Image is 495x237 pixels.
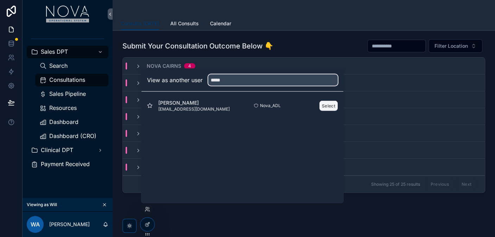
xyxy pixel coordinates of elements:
a: Resources [35,102,108,114]
span: Viewing as Will [27,202,57,208]
span: Showing 25 of 25 results [371,182,420,187]
span: Consultations [49,76,85,84]
a: Dashboard [35,116,108,129]
span: Calendar [210,20,231,27]
a: Payment Received [27,158,108,171]
span: Clinical DPT [41,146,73,154]
span: Dashboard [49,118,78,126]
span: Consults [DATE] [121,20,159,27]
span: Payment Received [41,160,90,168]
span: All Consults [170,20,199,27]
span: Sales DPT [41,48,68,55]
span: [PERSON_NAME] [158,99,230,106]
a: Consults [DATE] [121,17,159,31]
a: Clinical DPT [27,144,108,157]
span: [EMAIL_ADDRESS][DOMAIN_NAME] [158,106,230,112]
a: Dashboard (CRO) [35,130,108,143]
span: WA [31,220,40,229]
span: Resources [49,104,77,112]
span: Search [49,62,68,70]
a: Consultations [35,74,108,86]
span: Filter Location [434,42,468,50]
button: Select [319,100,338,111]
a: Sales Pipeline [35,88,108,100]
div: scrollable content [23,28,113,180]
span: Sales Pipeline [49,90,86,98]
a: Sales DPT [27,46,108,58]
h1: Submit Your Consultation Outcome Below 👇 [122,41,273,51]
span: Nova_ADL [260,103,281,108]
a: Search [35,60,108,72]
h2: View as another user [147,76,203,84]
button: Select Button [429,39,482,53]
img: App logo [46,6,89,22]
a: Calendar [210,17,231,31]
span: Dashboard (CRO) [49,132,96,140]
div: 4 [188,63,191,69]
span: Nova Cairns [147,62,181,70]
p: [PERSON_NAME] [49,221,90,228]
a: All Consults [170,17,199,31]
